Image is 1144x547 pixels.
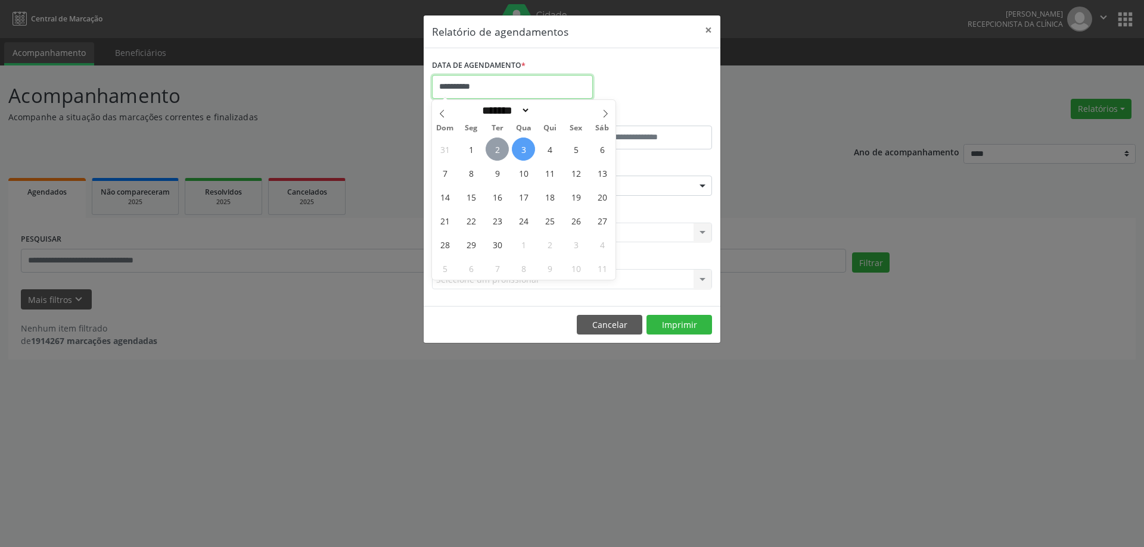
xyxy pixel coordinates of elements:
label: DATA DE AGENDAMENTO [432,57,526,75]
span: Setembro 13, 2025 [590,161,614,185]
span: Qua [511,124,537,132]
span: Setembro 17, 2025 [512,185,535,208]
span: Outubro 8, 2025 [512,257,535,280]
span: Setembro 10, 2025 [512,161,535,185]
span: Setembro 29, 2025 [459,233,483,256]
span: Qui [537,124,563,132]
span: Setembro 16, 2025 [486,185,509,208]
span: Setembro 26, 2025 [564,209,587,232]
select: Month [478,104,530,117]
span: Dom [432,124,458,132]
span: Setembro 1, 2025 [459,137,483,161]
span: Setembro 8, 2025 [459,161,483,185]
span: Ter [484,124,511,132]
input: Year [530,104,570,117]
span: Setembro 14, 2025 [433,185,456,208]
span: Setembro 19, 2025 [564,185,587,208]
span: Setembro 3, 2025 [512,137,535,161]
span: Outubro 4, 2025 [590,233,614,256]
span: Setembro 12, 2025 [564,161,587,185]
span: Sáb [589,124,615,132]
span: Setembro 23, 2025 [486,209,509,232]
span: Outubro 6, 2025 [459,257,483,280]
span: Setembro 7, 2025 [433,161,456,185]
span: Setembro 4, 2025 [538,137,561,161]
span: Setembro 9, 2025 [486,161,509,185]
span: Setembro 2, 2025 [486,137,509,161]
span: Setembro 20, 2025 [590,185,614,208]
label: ATÉ [575,107,712,126]
span: Setembro 15, 2025 [459,185,483,208]
button: Cancelar [577,315,642,335]
span: Outubro 7, 2025 [486,257,509,280]
span: Setembro 27, 2025 [590,209,614,232]
span: Setembro 6, 2025 [590,137,614,161]
span: Agosto 31, 2025 [433,137,456,161]
button: Close [697,15,720,45]
span: Setembro 21, 2025 [433,209,456,232]
span: Outubro 5, 2025 [433,257,456,280]
span: Outubro 11, 2025 [590,257,614,280]
span: Setembro 28, 2025 [433,233,456,256]
span: Setembro 18, 2025 [538,185,561,208]
span: Outubro 1, 2025 [512,233,535,256]
span: Setembro 22, 2025 [459,209,483,232]
h5: Relatório de agendamentos [432,24,568,39]
button: Imprimir [646,315,712,335]
span: Setembro 24, 2025 [512,209,535,232]
span: Outubro 3, 2025 [564,233,587,256]
span: Outubro 2, 2025 [538,233,561,256]
span: Seg [458,124,484,132]
span: Setembro 30, 2025 [486,233,509,256]
span: Outubro 10, 2025 [564,257,587,280]
span: Setembro 11, 2025 [538,161,561,185]
span: Setembro 5, 2025 [564,137,587,161]
span: Sex [563,124,589,132]
span: Setembro 25, 2025 [538,209,561,232]
span: Outubro 9, 2025 [538,257,561,280]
